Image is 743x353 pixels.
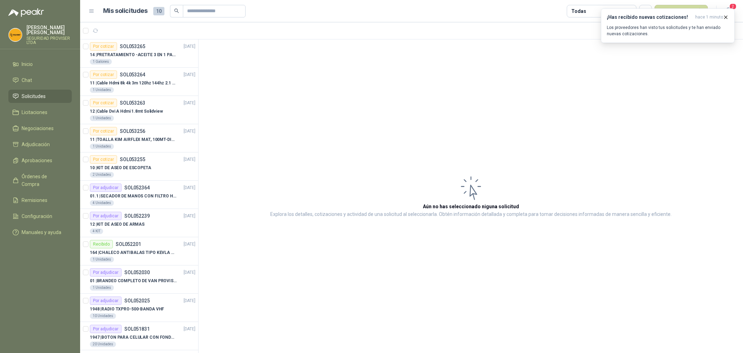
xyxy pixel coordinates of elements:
div: 10 Unidades [90,313,116,319]
p: 01 | BRANDEO COMPLETO DE VAN PROVISER [90,278,177,284]
div: Por cotizar [90,155,117,164]
a: Por cotizarSOL053256[DATE] 11 |TOALLA KIM AIRFLEX MAT, 100MT-DISPENSADOR- caja x61 Unidades [80,124,198,152]
a: RecibidoSOL052201[DATE] 164 |CHALECO ANTIBALAS TIPO KEVLA T/ M1 Unidades [80,237,198,265]
p: SOL053265 [120,44,145,49]
p: [DATE] [184,241,195,248]
span: Solicitudes [22,92,46,100]
p: SOL053263 [120,100,145,105]
p: [DATE] [184,269,195,276]
h1: Mis solicitudes [103,6,148,16]
a: Por adjudicarSOL051831[DATE] 1947 |BOTON PARA CELULAR CON FONDO AMARILLO20 Unidades [80,322,198,350]
a: Por adjudicarSOL052364[DATE] 01.1 |SECADOR DE MANOS CON FILTRO HEPA, SECADO RAPIDO4 Unidades [80,181,198,209]
div: Por cotizar [90,70,117,79]
p: SOL051831 [124,326,150,331]
a: Configuración [8,210,72,223]
p: [DATE] [184,43,195,50]
span: 2 [729,3,737,10]
p: 1947 | BOTON PARA CELULAR CON FONDO AMARILLO [90,334,177,341]
p: SOL052025 [124,298,150,303]
p: [DATE] [184,213,195,219]
div: 4 KIT [90,228,103,234]
a: Por cotizarSOL053264[DATE] 11 |Cable Hdmi 8k 4k 3m 120hz 144hz 2.1 Alta Velocidad1 Unidades [80,68,198,96]
p: SOL053256 [120,129,145,134]
p: SOL053264 [120,72,145,77]
span: Inicio [22,60,33,68]
span: Manuales y ayuda [22,228,61,236]
a: Adjudicación [8,138,72,151]
p: SEGURIDAD PROVISER LTDA [26,36,72,45]
a: Solicitudes [8,90,72,103]
p: [DATE] [184,128,195,135]
div: Todas [571,7,586,15]
a: Por adjudicarSOL052030[DATE] 01 |BRANDEO COMPLETO DE VAN PROVISER1 Unidades [80,265,198,294]
span: 10 [153,7,164,15]
div: 1 Unidades [90,285,114,291]
a: Por adjudicarSOL052239[DATE] 12 |KIT DE ASEO DE ARMAS4 KIT [80,209,198,237]
a: Por cotizarSOL053263[DATE] 12 |Cable Dvi A Hdmi 1.8mt Solidview1 Unidades [80,96,198,124]
a: Aprobaciones [8,154,72,167]
span: Aprobaciones [22,157,52,164]
a: Por cotizarSOL053265[DATE] 14 |PRETRATAMIENTO -ACEITE 3 EN 1 PARA ARMAMENTO1 Galones [80,39,198,68]
p: SOL053255 [120,157,145,162]
p: 164 | CHALECO ANTIBALAS TIPO KEVLA T/ M [90,249,177,256]
p: Los proveedores han visto tus solicitudes y te han enviado nuevas cotizaciones. [607,24,729,37]
span: Órdenes de Compra [22,173,65,188]
p: [DATE] [184,72,195,78]
div: 1 Unidades [90,87,114,93]
span: Adjudicación [22,141,50,148]
span: Chat [22,76,32,84]
button: 2 [722,5,735,17]
p: SOL052201 [116,242,141,247]
p: [DATE] [184,100,195,106]
p: 14 | PRETRATAMIENTO -ACEITE 3 EN 1 PARA ARMAMENTO [90,52,177,58]
p: SOL052364 [124,185,150,190]
a: Por cotizarSOL053255[DATE] 10 |KIT DE ASEO DE ESCOPETA2 Unidades [80,152,198,181]
a: Negociaciones [8,122,72,135]
span: search [174,8,179,13]
div: 4 Unidades [90,200,114,206]
p: 11 | TOALLA KIM AIRFLEX MAT, 100MT-DISPENSADOR- caja x6 [90,136,177,143]
div: Por cotizar [90,127,117,135]
div: 2 Unidades [90,172,114,178]
p: 11 | Cable Hdmi 8k 4k 3m 120hz 144hz 2.1 Alta Velocidad [90,80,177,87]
span: hace 1 minuto [695,14,723,20]
h3: ¡Has recibido nuevas cotizaciones! [607,14,692,20]
div: Por adjudicar [90,212,122,220]
div: Recibido [90,240,113,248]
button: Nueva solicitud [655,5,708,17]
h3: Aún no has seleccionado niguna solicitud [423,203,519,210]
p: SOL052030 [124,270,150,275]
p: Explora los detalles, cotizaciones y actividad de una solicitud al seleccionarla. Obtén informaci... [270,210,672,219]
div: Por cotizar [90,42,117,51]
p: [DATE] [184,326,195,332]
div: 1 Unidades [90,115,114,121]
p: 12 | Cable Dvi A Hdmi 1.8mt Solidview [90,108,163,115]
a: Remisiones [8,194,72,207]
a: Chat [8,74,72,87]
div: Por adjudicar [90,268,122,277]
p: 12 | KIT DE ASEO DE ARMAS [90,221,145,228]
p: [DATE] [184,298,195,304]
a: Inicio [8,58,72,71]
p: SOL052239 [124,213,150,218]
a: Manuales y ayuda [8,226,72,239]
div: 1 Unidades [90,257,114,262]
span: Negociaciones [22,125,54,132]
p: [PERSON_NAME] [PERSON_NAME] [26,25,72,35]
img: Company Logo [9,28,22,42]
div: Por adjudicar [90,296,122,305]
button: ¡Has recibido nuevas cotizaciones!hace 1 minuto Los proveedores han visto tus solicitudes y te ha... [601,8,735,43]
div: 1 Galones [90,59,112,65]
p: 10 | KIT DE ASEO DE ESCOPETA [90,165,151,171]
div: Por adjudicar [90,183,122,192]
a: Licitaciones [8,106,72,119]
p: [DATE] [184,185,195,191]
p: 01.1 | SECADOR DE MANOS CON FILTRO HEPA, SECADO RAPIDO [90,193,177,200]
div: Por adjudicar [90,325,122,333]
a: Órdenes de Compra [8,170,72,191]
p: [DATE] [184,156,195,163]
span: Licitaciones [22,108,47,116]
a: Por adjudicarSOL052025[DATE] 1948 |RADIO TXPRO-500-BANDA VHF10 Unidades [80,294,198,322]
div: 20 Unidades [90,341,116,347]
div: Por cotizar [90,99,117,107]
